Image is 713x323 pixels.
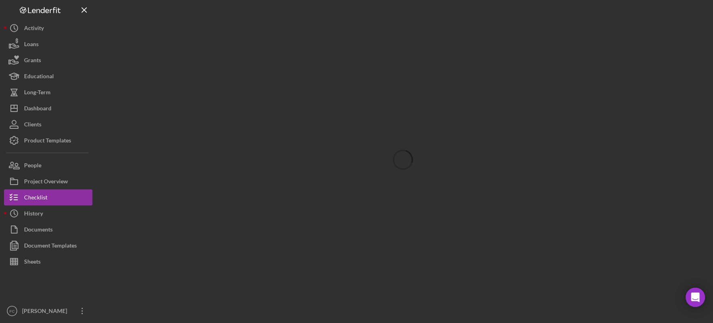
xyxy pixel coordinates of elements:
button: Project Overview [4,173,92,189]
div: Grants [24,52,41,70]
div: [PERSON_NAME] [20,303,72,321]
div: People [24,157,41,175]
button: Document Templates [4,238,92,254]
div: Educational [24,68,54,86]
div: Activity [24,20,44,38]
button: Activity [4,20,92,36]
div: Checklist [24,189,47,207]
button: History [4,205,92,221]
div: Product Templates [24,132,71,150]
div: Loans [24,36,39,54]
button: Grants [4,52,92,68]
button: Clients [4,116,92,132]
button: Product Templates [4,132,92,148]
div: Documents [24,221,53,240]
div: Project Overview [24,173,68,191]
div: Dashboard [24,100,51,118]
button: Dashboard [4,100,92,116]
div: Clients [24,116,41,134]
div: Document Templates [24,238,77,256]
div: Open Intercom Messenger [686,288,705,307]
button: Educational [4,68,92,84]
button: Checklist [4,189,92,205]
div: Long-Term [24,84,51,102]
div: Sheets [24,254,41,272]
button: FC[PERSON_NAME] [4,303,92,319]
div: History [24,205,43,223]
text: FC [10,309,15,313]
button: Long-Term [4,84,92,100]
button: People [4,157,92,173]
button: Loans [4,36,92,52]
button: Documents [4,221,92,238]
button: Sheets [4,254,92,270]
